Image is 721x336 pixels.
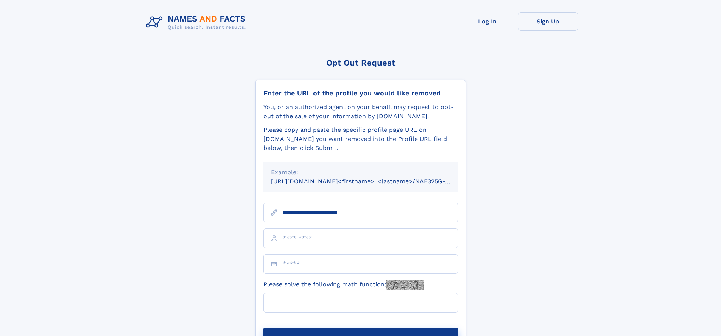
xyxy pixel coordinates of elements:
div: Enter the URL of the profile you would like removed [263,89,458,97]
img: Logo Names and Facts [143,12,252,33]
a: Log In [457,12,518,31]
div: Opt Out Request [255,58,466,67]
div: Please copy and paste the specific profile page URL on [DOMAIN_NAME] you want removed into the Pr... [263,125,458,153]
a: Sign Up [518,12,578,31]
label: Please solve the following math function: [263,280,424,290]
div: Example: [271,168,450,177]
small: [URL][DOMAIN_NAME]<firstname>_<lastname>/NAF325G-xxxxxxxx [271,178,472,185]
div: You, or an authorized agent on your behalf, may request to opt-out of the sale of your informatio... [263,103,458,121]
